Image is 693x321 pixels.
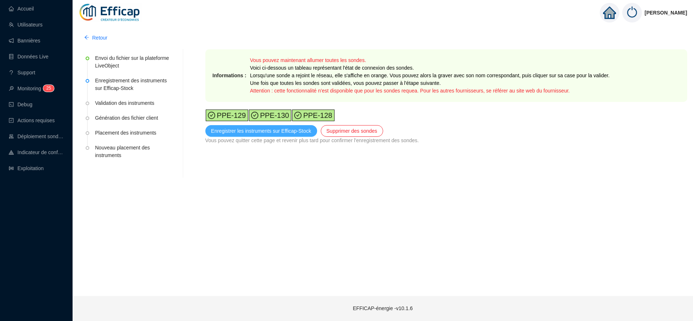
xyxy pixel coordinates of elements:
[9,38,40,44] a: notificationBannières
[9,22,42,28] a: teamUtilisateurs
[92,34,107,42] span: Retour
[250,73,610,78] span: Lorsqu'une sonde a rejoint le réseau, elle s'affiche en orange. Vous pouvez alors la graver avec ...
[302,111,332,119] span: PPE-128
[251,112,258,119] span: check-circle
[208,112,215,119] span: check-circle
[205,125,317,137] button: Enregistrer les instruments sur Efficap-Stock
[46,86,49,91] span: 2
[294,112,302,119] span: check-circle
[49,86,51,91] span: 5
[9,149,64,155] a: heat-mapIndicateur de confort
[9,54,49,59] a: databaseDonnées Live
[95,144,173,161] div: Nouveau placement des instruments
[321,125,383,137] button: Supprimer des sondes
[213,73,246,78] strong: Informations :
[258,111,289,119] span: PPE-130
[95,99,173,107] div: Validation des instruments
[603,6,616,19] span: home
[17,118,55,123] span: Actions requises
[9,165,44,171] a: slidersExploitation
[84,35,89,40] span: arrow-left
[95,129,173,137] div: Placement des instruments
[211,127,311,135] span: Enregistrer les instruments sur Efficap-Stock
[95,114,173,122] div: Génération des fichier client
[9,86,52,91] a: monitorMonitoring25
[95,54,173,70] div: Envoi du fichier sur la plateforme LiveObject
[327,127,377,135] span: Supprimer des sondes
[215,111,246,119] span: PPE-129
[205,137,419,143] span: Vous pouvez quitter cette page et revenir plus tard pour confirmer l'enregistrement des sondes.
[250,57,366,63] span: Vous pouvez maintenant allumer toutes les sondes.
[43,85,54,92] sup: 25
[9,70,35,75] a: questionSupport
[622,3,642,22] img: power
[9,102,32,107] a: codeDebug
[78,32,113,44] button: Retour
[250,80,441,86] span: Une fois que toutes les sondes sont validées, vous pouvez passer à l'étape suivante.
[250,65,414,71] span: Voici ci-dessous un tableau représentant l'état de connexion des sondes.
[9,118,14,123] span: check-square
[9,6,34,12] a: homeAccueil
[353,305,413,311] span: EFFICAP-énergie - v10.1.6
[9,133,64,139] a: clusterDéploiement sondes
[250,88,570,94] span: Attention : cette fonctionnalité n'est disponible que pour les sondes requea. Pour les autres fou...
[95,77,173,92] div: Enregistrement des instruments sur Efficap-Stock
[645,1,687,24] span: [PERSON_NAME]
